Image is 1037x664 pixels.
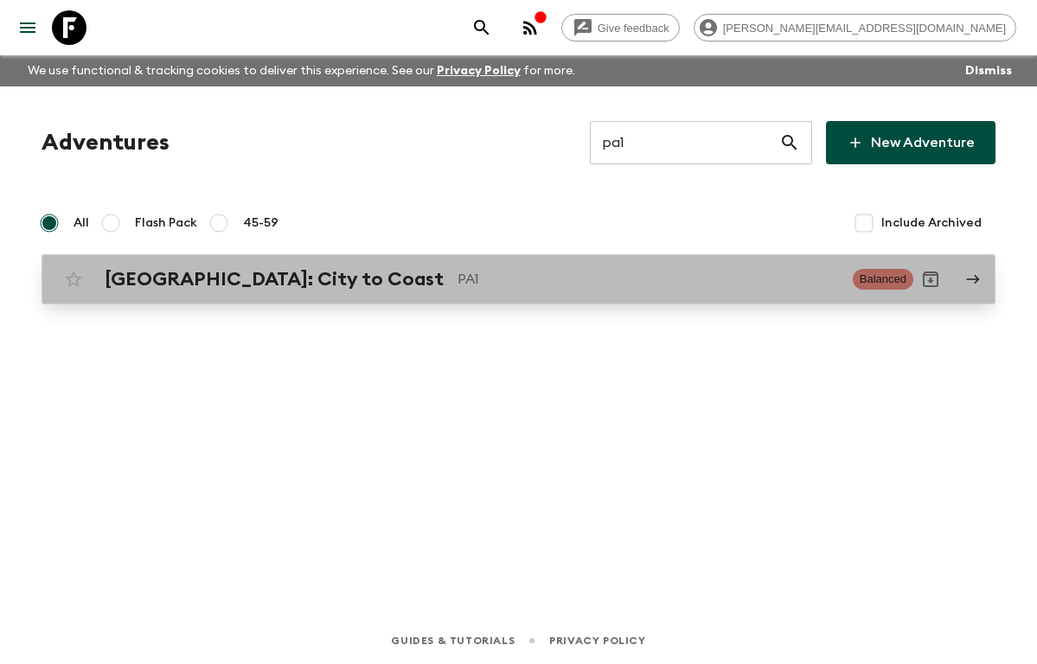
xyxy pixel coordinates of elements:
[694,14,1016,41] div: [PERSON_NAME][EMAIL_ADDRESS][DOMAIN_NAME]
[10,10,45,45] button: menu
[74,214,89,232] span: All
[588,22,679,35] span: Give feedback
[590,118,779,167] input: e.g. AR1, Argentina
[464,10,499,45] button: search adventures
[437,65,521,77] a: Privacy Policy
[881,214,982,232] span: Include Archived
[21,55,582,86] p: We use functional & tracking cookies to deliver this experience. See our for more.
[105,268,444,290] h2: [GEOGRAPHIC_DATA]: City to Coast
[961,59,1016,83] button: Dismiss
[42,254,995,304] a: [GEOGRAPHIC_DATA]: City to CoastPA1BalancedArchive
[391,631,515,650] a: Guides & Tutorials
[135,214,197,232] span: Flash Pack
[913,262,948,297] button: Archive
[714,22,1015,35] span: [PERSON_NAME][EMAIL_ADDRESS][DOMAIN_NAME]
[826,121,995,164] a: New Adventure
[42,125,170,160] h1: Adventures
[561,14,680,41] a: Give feedback
[853,269,913,290] span: Balanced
[243,214,278,232] span: 45-59
[458,269,839,290] p: PA1
[549,631,645,650] a: Privacy Policy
